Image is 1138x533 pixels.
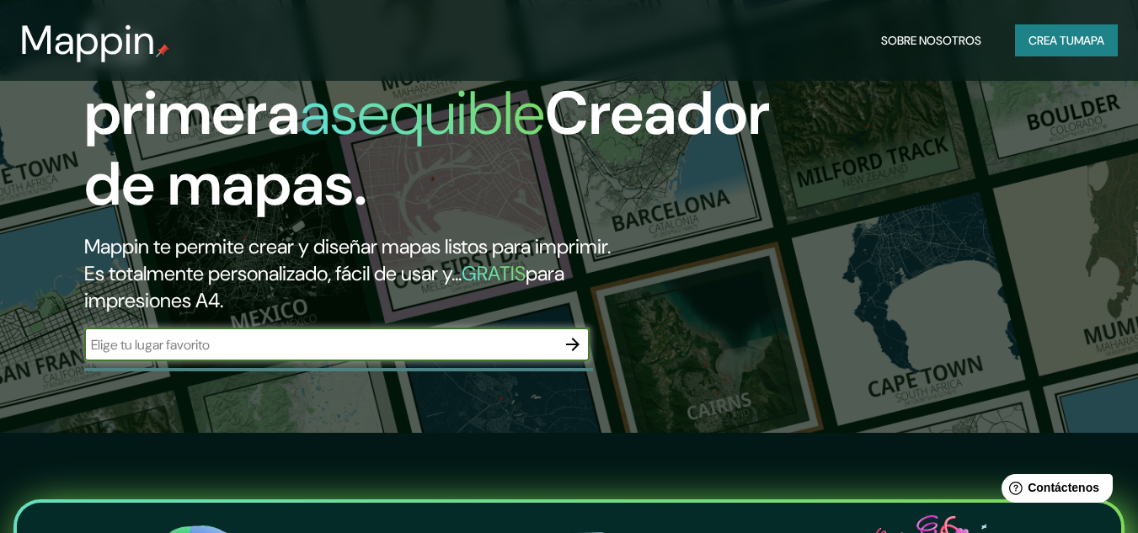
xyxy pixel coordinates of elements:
[1074,33,1104,48] font: mapa
[988,467,1119,514] iframe: Lanzador de widgets de ayuda
[881,33,981,48] font: Sobre nosotros
[1015,24,1118,56] button: Crea tumapa
[20,13,156,67] font: Mappin
[84,260,462,286] font: Es totalmente personalizado, fácil de usar y...
[462,260,526,286] font: GRATIS
[84,233,611,259] font: Mappin te permite crear y diseñar mapas listos para imprimir.
[156,44,169,57] img: pin de mapeo
[300,74,545,152] font: asequible
[84,260,564,313] font: para impresiones A4.
[1028,33,1074,48] font: Crea tu
[84,74,770,223] font: Creador de mapas.
[874,24,988,56] button: Sobre nosotros
[84,335,556,354] input: Elige tu lugar favorito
